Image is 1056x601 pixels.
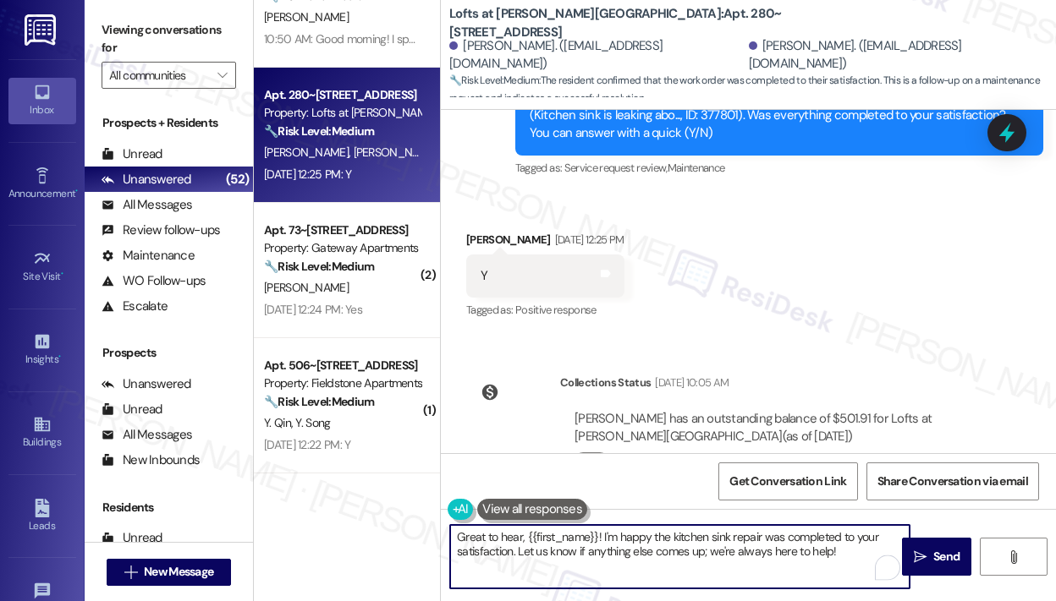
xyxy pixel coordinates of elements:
[8,327,76,373] a: Insights •
[58,351,61,363] span: •
[264,123,374,139] strong: 🔧 Risk Level: Medium
[668,161,725,175] span: Maintenance
[914,550,927,564] i: 
[718,462,857,500] button: Get Conversation Link
[102,145,162,163] div: Unread
[515,303,597,317] span: Positive response
[575,410,980,446] div: [PERSON_NAME] has an outstanding balance of $501.91 for Lofts at [PERSON_NAME][GEOGRAPHIC_DATA] (...
[449,5,788,41] b: Lofts at [PERSON_NAME][GEOGRAPHIC_DATA]: Apt. 280~[STREET_ADDRESS]
[560,374,651,391] div: Collections Status
[749,37,1044,74] div: [PERSON_NAME]. ([EMAIL_ADDRESS][DOMAIN_NAME])
[107,559,232,586] button: New Message
[902,538,971,576] button: Send
[264,302,362,317] div: [DATE] 12:24 PM: Yes
[264,145,354,160] span: [PERSON_NAME]
[264,437,350,452] div: [DATE] 12:22 PM: Y
[61,268,63,280] span: •
[102,247,195,265] div: Maintenance
[109,62,209,89] input: All communities
[1007,550,1020,564] i: 
[264,104,421,122] div: Property: Lofts at [PERSON_NAME][GEOGRAPHIC_DATA]
[102,375,191,393] div: Unanswered
[466,231,624,254] div: [PERSON_NAME]
[8,78,76,123] a: Inbox
[264,259,374,274] strong: 🔧 Risk Level: Medium
[264,394,374,409] strong: 🔧 Risk Level: Medium
[102,529,162,547] div: Unread
[75,185,78,197] span: •
[8,244,76,290] a: Site Visit •
[551,231,624,249] div: [DATE] 12:25 PM
[8,410,76,456] a: Buildings
[102,17,236,62] label: Viewing conversations for
[466,298,624,322] div: Tagged as:
[102,171,191,188] div: Unanswered
[102,272,206,290] div: WO Follow-ups
[102,221,220,239] div: Review follow-ups
[102,196,192,214] div: All Messages
[8,494,76,539] a: Leads
[264,374,421,392] div: Property: Fieldstone Apartments
[866,462,1039,500] button: Share Conversation via email
[264,357,421,374] div: Apt. 506~[STREET_ADDRESS]
[264,9,349,25] span: [PERSON_NAME]
[449,74,539,87] strong: 🔧 Risk Level: Medium
[85,114,253,132] div: Prospects + Residents
[449,37,745,74] div: [PERSON_NAME]. ([EMAIL_ADDRESS][DOMAIN_NAME])
[264,415,295,430] span: Y. Qin
[85,499,253,516] div: Residents
[481,267,487,285] div: Y
[264,280,349,295] span: [PERSON_NAME]
[85,344,253,362] div: Prospects
[933,548,960,565] span: Send
[729,473,846,490] span: Get Conversation Link
[25,14,59,46] img: ResiDesk Logo
[144,563,213,581] span: New Message
[877,473,1028,490] span: Share Conversation via email
[264,167,351,182] div: [DATE] 12:25 PM: Y
[217,68,227,82] i: 
[124,565,137,579] i: 
[264,221,421,239] div: Apt. 73~[STREET_ADDRESS]
[102,426,192,444] div: All Messages
[222,167,253,193] div: (52)
[102,451,200,469] div: New Inbounds
[615,452,715,470] label: Click to show details
[515,156,1043,180] div: Tagged as:
[264,239,421,257] div: Property: Gateway Apartments
[564,161,668,175] span: Service request review ,
[295,415,330,430] span: Y. Song
[651,374,729,391] div: [DATE] 10:05 AM
[450,525,910,588] textarea: To enrich screen reader interactions, please activate Accessibility in Grammarly extension settings
[530,88,1016,142] div: Hi [PERSON_NAME] and [PERSON_NAME]! I'm checking in on your latest work order (Kitchen sink is le...
[264,86,421,104] div: Apt. 280~[STREET_ADDRESS]
[354,145,438,160] span: [PERSON_NAME]
[102,298,168,315] div: Escalate
[102,401,162,418] div: Unread
[449,72,1056,108] span: : The resident confirmed that the work order was completed to their satisfaction. This is a follo...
